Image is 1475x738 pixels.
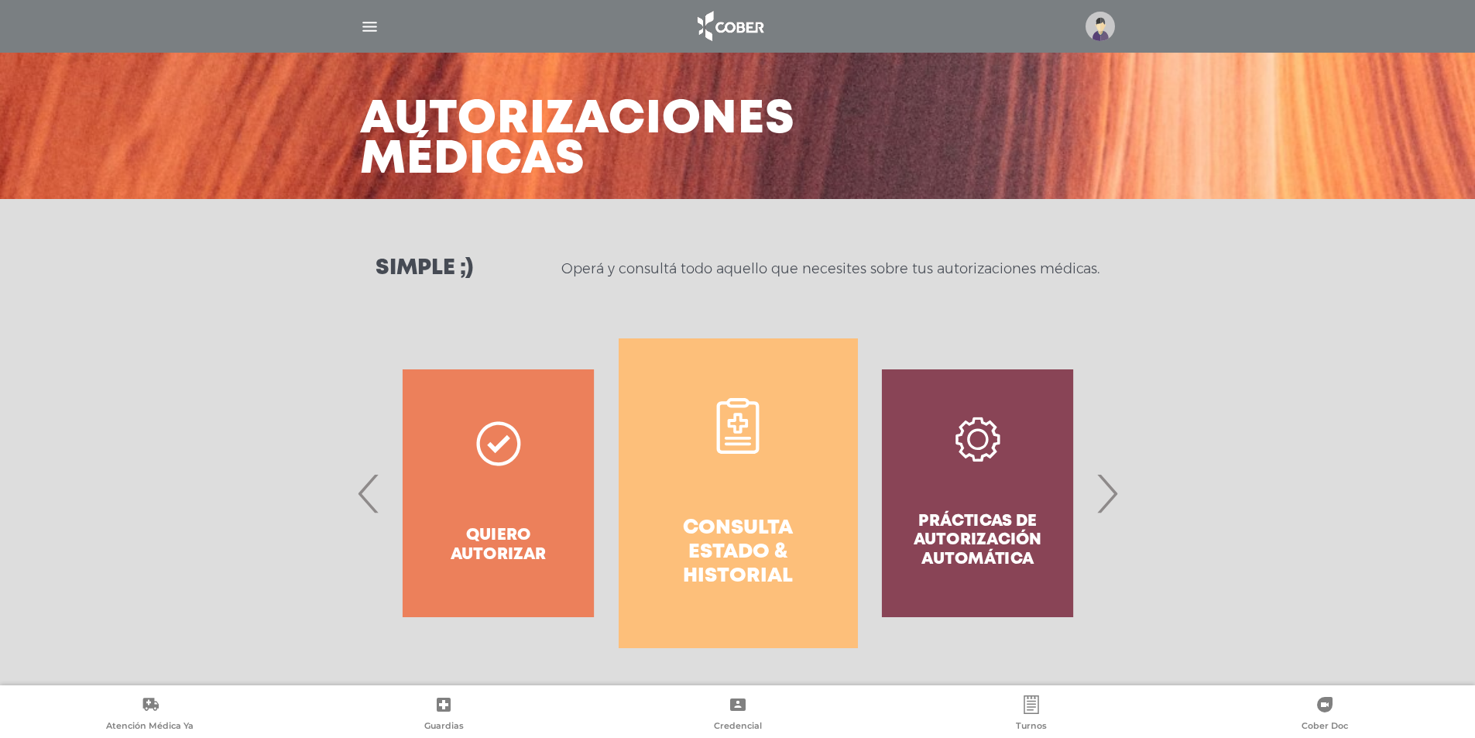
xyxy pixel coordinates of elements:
h3: Autorizaciones médicas [360,100,795,180]
img: logo_cober_home-white.png [689,8,770,45]
span: Turnos [1016,720,1047,734]
a: Consulta estado & historial [619,338,858,648]
span: Next [1092,451,1122,535]
h4: Consulta estado & historial [647,517,830,589]
a: Atención Médica Ya [3,695,297,735]
span: Atención Médica Ya [106,720,194,734]
span: Credencial [714,720,762,734]
span: Cober Doc [1302,720,1348,734]
a: Cober Doc [1178,695,1472,735]
h3: Simple ;) [376,258,473,280]
a: Guardias [297,695,590,735]
a: Credencial [591,695,884,735]
span: Guardias [424,720,464,734]
img: profile-placeholder.svg [1086,12,1115,41]
img: Cober_menu-lines-white.svg [360,17,379,36]
p: Operá y consultá todo aquello que necesites sobre tus autorizaciones médicas. [561,259,1099,278]
a: Turnos [884,695,1178,735]
span: Previous [354,451,384,535]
